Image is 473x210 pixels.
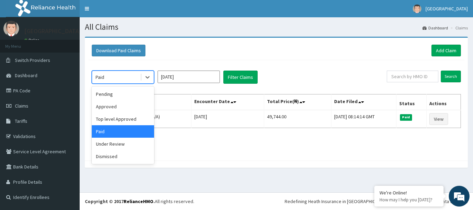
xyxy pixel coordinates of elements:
[92,138,154,150] div: Under Review
[431,45,461,56] a: Add Claim
[396,94,426,110] th: Status
[400,114,412,120] span: Paid
[92,45,145,56] button: Download Paid Claims
[15,103,28,109] span: Claims
[426,94,461,110] th: Actions
[80,192,473,210] footer: All rights reserved.
[426,6,468,12] span: [GEOGRAPHIC_DATA]
[191,110,264,128] td: [DATE]
[15,72,37,79] span: Dashboard
[449,25,468,31] li: Claims
[158,71,220,83] input: Select Month and Year
[24,28,81,34] p: [GEOGRAPHIC_DATA]
[223,71,258,84] button: Filter Claims
[441,71,461,82] input: Search
[92,125,154,138] div: Paid
[264,110,331,128] td: 49,744.00
[24,38,41,43] a: Online
[85,198,155,204] strong: Copyright © 2017 .
[36,39,116,48] div: Chat with us now
[3,138,132,162] textarea: Type your message and hit 'Enter'
[264,94,331,110] th: Total Price(₦)
[331,110,396,128] td: [DATE] 08:14:14 GMT
[85,22,468,31] h1: All Claims
[92,100,154,113] div: Approved
[285,198,468,205] div: Redefining Heath Insurance in [GEOGRAPHIC_DATA] using Telemedicine and Data Science!
[92,150,154,163] div: Dismissed
[387,71,438,82] input: Search by HMO ID
[413,4,421,13] img: User Image
[3,21,19,36] img: User Image
[124,198,153,204] a: RelianceHMO
[191,94,264,110] th: Encounter Date
[40,62,96,131] span: We're online!
[114,3,130,20] div: Minimize live chat window
[15,57,50,63] span: Switch Providers
[15,118,27,124] span: Tariffs
[96,74,104,81] div: Paid
[331,94,396,110] th: Date Filed
[429,113,448,125] a: View
[92,113,154,125] div: Top level Approved
[380,197,438,203] p: How may I help you today?
[92,88,154,100] div: Pending
[422,25,448,31] a: Dashboard
[380,190,438,196] div: We're Online!
[13,35,28,52] img: d_794563401_company_1708531726252_794563401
